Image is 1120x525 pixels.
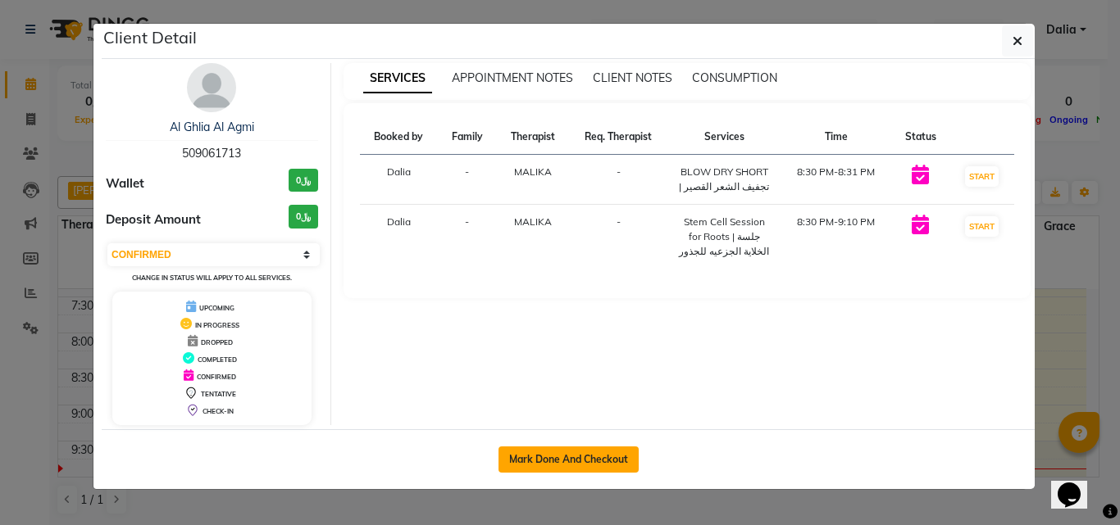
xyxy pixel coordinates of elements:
img: avatar [187,63,236,112]
span: CLIENT NOTES [593,70,672,85]
button: Mark Done And Checkout [499,446,639,473]
th: Family [438,120,496,155]
span: MALIKA [514,165,552,178]
td: Dalia [360,155,439,205]
span: CHECK-IN [203,407,234,415]
h3: ﷼0 [289,169,318,192]
span: IN PROGRESS [195,321,239,329]
td: - [438,155,496,205]
span: Wallet [106,174,144,193]
span: CONSUMPTION [692,70,777,85]
h3: ﷼0 [289,205,318,229]
td: Dalia [360,205,439,269]
button: START [965,216,999,237]
div: BLOW DRY SHORT | تجفيف الشعر القصير [678,165,771,194]
span: SERVICES [363,64,432,93]
th: Status [892,120,950,155]
td: 8:30 PM-8:31 PM [781,155,892,205]
span: TENTATIVE [201,390,236,398]
span: CONFIRMED [197,373,236,381]
iframe: chat widget [1051,459,1104,509]
span: Deposit Amount [106,210,201,229]
span: UPCOMING [199,304,234,312]
a: Al Ghlia Al Agmi [170,120,254,134]
div: Stem Cell Session for Roots | جلسة الخلاية الجزعيه للجذور [678,215,771,259]
th: Therapist [496,120,569,155]
td: 8:30 PM-9:10 PM [781,205,892,269]
td: - [569,155,668,205]
h5: Client Detail [103,25,197,50]
th: Time [781,120,892,155]
button: START [965,166,999,187]
th: Services [668,120,781,155]
td: - [569,205,668,269]
span: APPOINTMENT NOTES [452,70,573,85]
span: COMPLETED [198,355,237,364]
span: DROPPED [201,338,233,346]
td: - [438,205,496,269]
span: MALIKA [514,215,552,228]
th: Req. Therapist [569,120,668,155]
small: Change in status will apply to all services. [132,274,292,282]
th: Booked by [360,120,439,155]
span: 509061713 [182,146,241,161]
